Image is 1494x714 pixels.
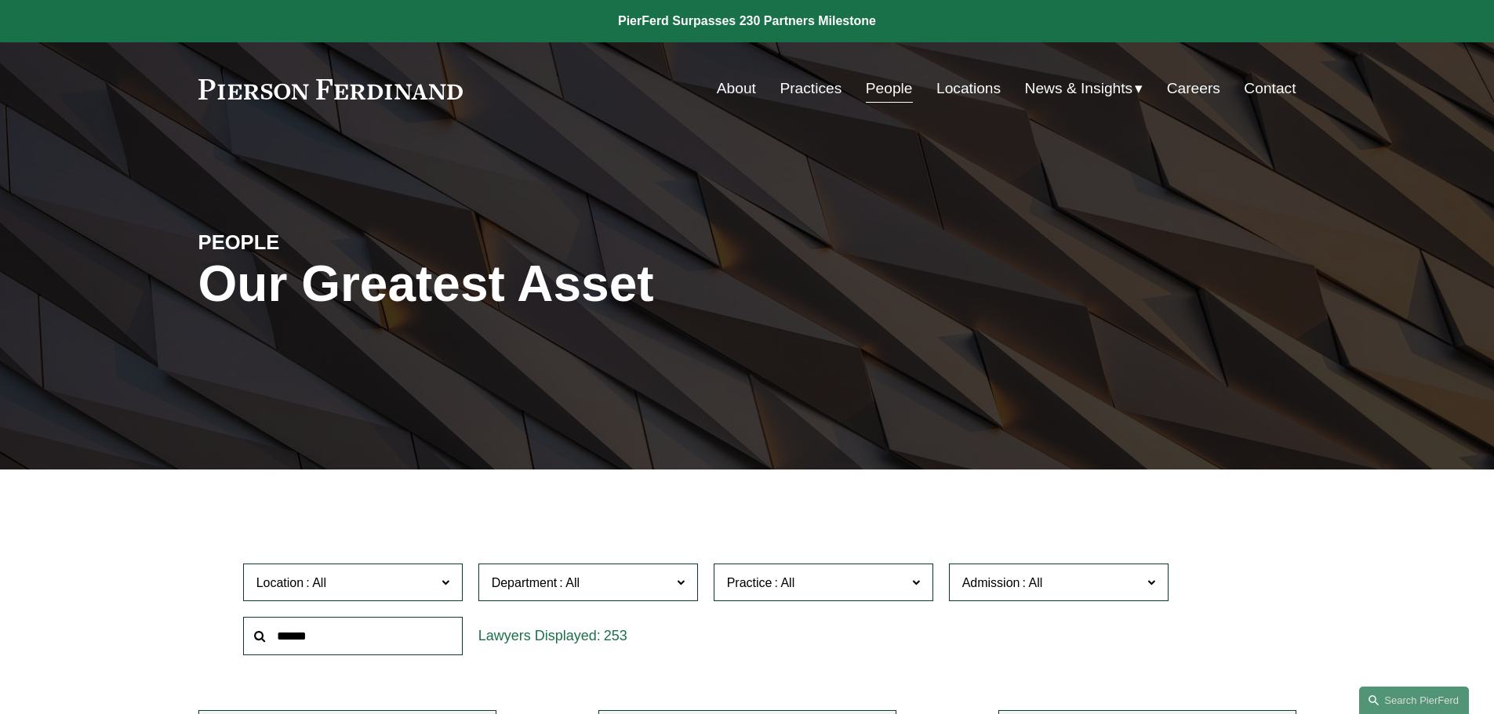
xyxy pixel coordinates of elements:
h4: PEOPLE [198,230,473,255]
span: Location [256,576,304,589]
a: Locations [936,74,1001,103]
span: 253 [604,628,627,643]
a: Careers [1167,74,1220,103]
span: Admission [962,576,1020,589]
a: People [866,74,913,103]
span: News & Insights [1025,75,1133,103]
h1: Our Greatest Asset [198,256,930,313]
a: About [717,74,756,103]
a: Contact [1244,74,1296,103]
a: Search this site [1359,687,1469,714]
a: Practices [780,74,842,103]
a: folder dropdown [1025,74,1143,103]
span: Practice [727,576,772,589]
span: Department [492,576,558,589]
